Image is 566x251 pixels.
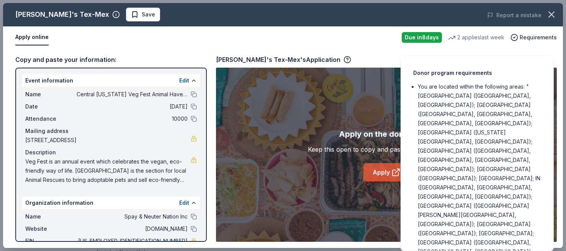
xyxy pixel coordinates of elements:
[77,102,188,111] span: [DATE]
[308,145,465,154] div: Keep this open to copy and paste in your information.
[77,236,188,246] span: [US_EMPLOYER_IDENTIFICATION_NUMBER]
[22,74,200,87] div: Event information
[487,11,541,20] button: Report a mistake
[413,68,541,78] div: Donor program requirements
[25,136,191,145] span: [STREET_ADDRESS]
[25,224,77,233] span: Website
[363,163,410,181] a: Apply
[25,90,77,99] span: Name
[179,198,189,207] button: Edit
[77,212,188,221] span: Spay & Neuter Nation Inc
[77,114,188,123] span: 10000
[77,224,188,233] span: [DOMAIN_NAME]
[510,33,557,42] button: Requirements
[448,33,504,42] div: 2 applies last week
[25,148,197,157] div: Description
[25,212,77,221] span: Name
[22,197,200,209] div: Organization information
[402,32,442,43] div: Due in 8 days
[15,29,49,45] button: Apply online
[25,236,77,246] span: EIN
[15,55,207,65] div: Copy and paste your information:
[179,76,189,85] button: Edit
[216,55,351,65] div: [PERSON_NAME]'s Tex-Mex's Application
[520,33,557,42] span: Requirements
[25,114,77,123] span: Attendance
[15,8,109,21] div: [PERSON_NAME]'s Tex-Mex
[77,90,188,99] span: Central [US_STATE] Veg Fest Animal Haven Silent Auction
[126,8,160,21] button: Save
[142,10,155,19] span: Save
[25,102,77,111] span: Date
[25,157,191,185] span: Veg Fest is an annual event which celebrates the vegan, eco-friendly way of life. [GEOGRAPHIC_DAT...
[25,126,197,136] div: Mailing address
[339,128,434,140] div: Apply on the donor's site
